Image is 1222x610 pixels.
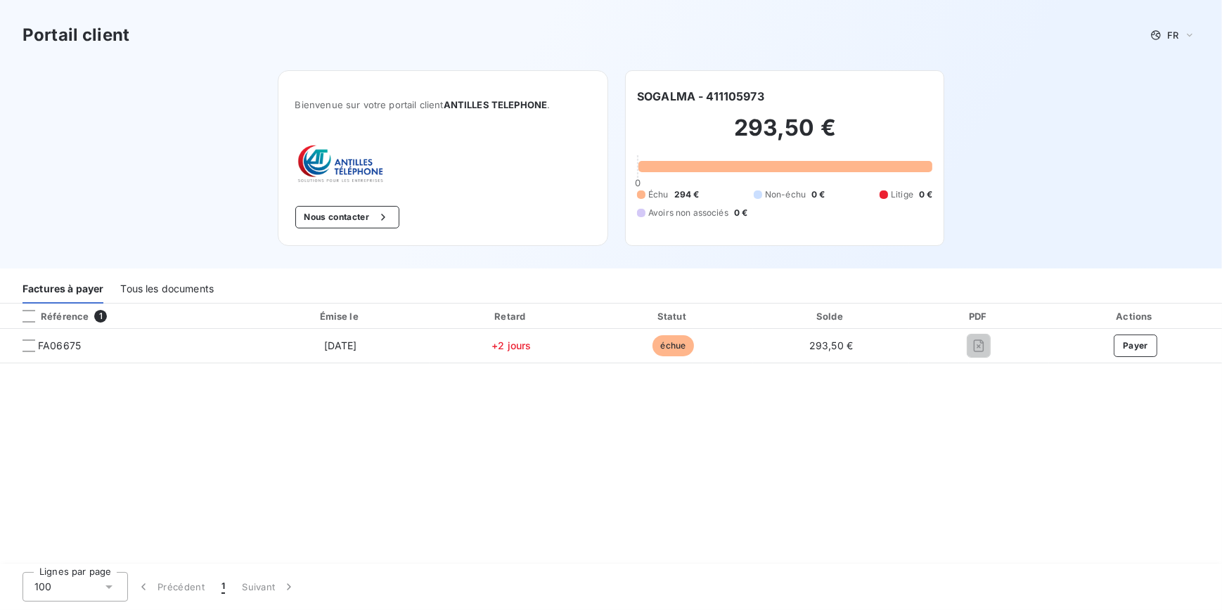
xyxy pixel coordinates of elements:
button: 1 [213,572,233,602]
span: 294 € [674,188,700,201]
h2: 293,50 € [637,114,932,156]
span: Litige [891,188,913,201]
h6: SOGALMA - 411105973 [637,88,764,105]
div: Factures à payer [22,274,103,304]
div: Émise le [254,309,426,323]
div: Solde [756,309,906,323]
span: 1 [221,580,225,594]
button: Nous contacter [295,206,399,228]
span: Non-échu [765,188,806,201]
span: Bienvenue sur votre portail client . [295,99,591,110]
span: FA06675 [38,339,81,353]
h3: Portail client [22,22,129,48]
div: Tous les documents [120,274,214,304]
span: 0 € [919,188,932,201]
span: Avoirs non associés [648,207,728,219]
span: 0 € [811,188,825,201]
span: ANTILLES TELEPHONE [444,99,548,110]
div: Retard [432,309,591,323]
span: 293,50 € [809,339,853,351]
button: Payer [1114,335,1157,357]
span: [DATE] [324,339,357,351]
div: Référence [11,310,89,323]
span: 0 [635,177,641,188]
div: Statut [596,309,750,323]
span: Échu [648,188,669,201]
span: 1 [94,310,107,323]
span: 0 € [734,207,747,219]
div: Actions [1052,309,1219,323]
span: échue [652,335,695,356]
span: FR [1167,30,1178,41]
img: Company logo [295,144,385,183]
button: Précédent [128,572,213,602]
button: Suivant [233,572,304,602]
div: PDF [912,309,1046,323]
span: +2 jours [491,339,531,351]
span: 100 [34,580,51,594]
